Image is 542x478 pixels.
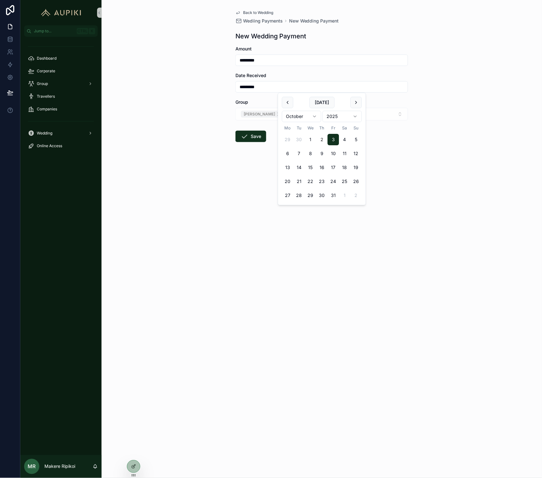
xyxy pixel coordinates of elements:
button: Saturday, 4 October 2025 [339,134,351,145]
span: Wediing Payments [243,18,283,24]
a: Dashboard [24,53,98,64]
button: Saturday, 1 November 2025 [339,190,351,201]
button: Saturday, 25 October 2025 [339,176,351,187]
span: Companies [37,107,57,112]
a: New Wedding Payment [289,18,339,24]
button: Friday, 10 October 2025 [328,148,339,159]
span: Jump to... [34,29,74,34]
a: Corporate [24,65,98,77]
span: K [89,29,95,34]
span: Wedding [37,131,52,136]
button: Tuesday, 30 September 2025 [294,134,305,145]
button: Sunday, 12 October 2025 [351,148,362,159]
th: Monday [282,125,294,131]
button: Today, Thursday, 2 October 2025 [316,134,328,145]
button: [DATE] [309,97,334,108]
th: Friday [328,125,339,131]
button: Monday, 6 October 2025 [282,148,294,159]
button: Monday, 13 October 2025 [282,162,294,173]
button: Saturday, 18 October 2025 [339,162,351,173]
button: Sunday, 26 October 2025 [351,176,362,187]
span: Ctrl [77,28,88,34]
button: Tuesday, 14 October 2025 [294,162,305,173]
button: Tuesday, 7 October 2025 [294,148,305,159]
button: Save [235,131,266,142]
th: Sunday [351,125,362,131]
button: Wednesday, 1 October 2025 [305,134,316,145]
button: Wednesday, 8 October 2025 [305,148,316,159]
span: Dashboard [37,56,56,61]
a: Online Access [24,140,98,152]
button: Monday, 20 October 2025 [282,176,294,187]
button: Saturday, 11 October 2025 [339,148,351,159]
span: Group [235,99,248,105]
button: Friday, 24 October 2025 [328,176,339,187]
button: Wednesday, 15 October 2025 [305,162,316,173]
th: Wednesday [305,125,316,131]
h1: New Wedding Payment [235,32,306,41]
button: Tuesday, 21 October 2025 [294,176,305,187]
button: Sunday, 5 October 2025 [351,134,362,145]
span: Back to Wedding [243,10,273,15]
img: App logo [38,8,84,18]
a: Back to Wedding [235,10,273,15]
a: Wedding [24,128,98,139]
span: Date Received [235,73,266,78]
button: Thursday, 30 October 2025 [316,190,328,201]
button: Friday, 3 October 2025, selected [328,134,339,145]
button: Sunday, 19 October 2025 [351,162,362,173]
a: Group [24,78,98,89]
button: Thursday, 23 October 2025 [316,176,328,187]
a: Wediing Payments [235,18,283,24]
table: October 2025 [282,125,362,201]
span: Travellers [37,94,55,99]
button: Wednesday, 29 October 2025 [305,190,316,201]
button: Friday, 17 October 2025 [328,162,339,173]
span: Online Access [37,143,62,148]
button: Sunday, 2 November 2025 [351,190,362,201]
button: Jump to...CtrlK [24,25,98,37]
div: scrollable content [20,37,102,160]
a: Companies [24,103,98,115]
th: Saturday [339,125,351,131]
button: Monday, 29 September 2025 [282,134,294,145]
span: Corporate [37,69,55,74]
button: Thursday, 16 October 2025 [316,162,328,173]
span: Group [37,81,48,86]
a: Travellers [24,91,98,102]
button: Thursday, 9 October 2025 [316,148,328,159]
button: Tuesday, 28 October 2025 [294,190,305,201]
th: Thursday [316,125,328,131]
button: Wednesday, 22 October 2025 [305,176,316,187]
button: Monday, 27 October 2025 [282,190,294,201]
span: MR [28,463,36,470]
button: Friday, 31 October 2025 [328,190,339,201]
span: Amount [235,46,252,51]
p: Makere Ripikoi [44,463,75,470]
th: Tuesday [294,125,305,131]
